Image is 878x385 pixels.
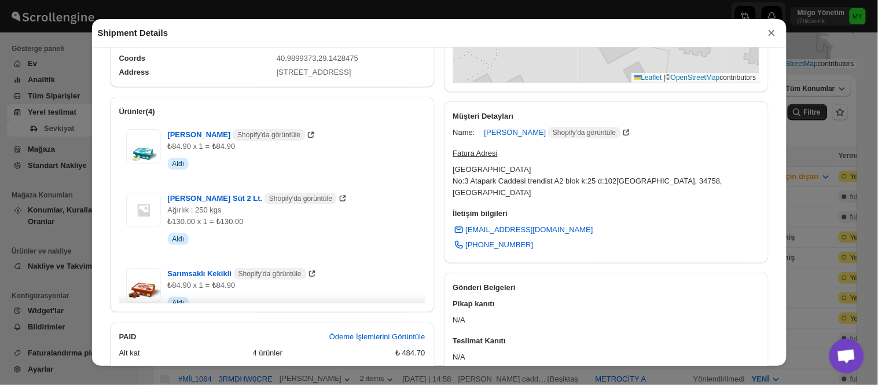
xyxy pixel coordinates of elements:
a: [PHONE_NUMBER] [446,236,541,254]
div: N/A [444,331,769,372]
div: [GEOGRAPHIC_DATA] No:3 Atapark Caddesi trendist A2 blok k:25 d:102 [GEOGRAPHIC_DATA], 34758, [GEO... [453,164,769,199]
span: [PERSON_NAME] Süt 2 Lt. [168,193,337,204]
h2: PAID [119,331,137,343]
a: [PERSON_NAME] Shopify'da görüntüle [168,130,317,139]
h2: Shipment Details [98,27,168,39]
span: | [664,74,666,82]
a: Leaflet [634,74,662,82]
div: 4 ürünler [253,347,386,359]
a: Sarımsaklı Kekikli Shopify'da görüntüle [168,269,318,278]
span: Ödeme İşlemlerini Görüntüle [329,331,425,343]
h2: Gönderi Belgeleri [453,282,759,294]
span: Aldı [172,234,185,244]
span: Aldı [172,159,185,168]
h2: Ürünler(4) [119,106,425,118]
div: Alt kat [119,347,244,359]
div: Nakliye [119,364,391,375]
div: N/A [444,294,769,331]
div: ₺ 484.70 [395,347,425,359]
a: [PERSON_NAME] Shopify'da görüntüle [484,128,633,137]
div: Name: [453,127,475,138]
span: Address [119,68,149,76]
span: Shopify'da görüntüle [553,128,616,137]
span: Ağırlık : 250 kgs [168,206,222,214]
div: ₺ 30.00 [399,364,425,375]
span: ₺84.90 x 1 = ₺84.90 [168,281,236,289]
u: Fatura Adresi [453,149,498,157]
span: Sarımsaklı Kekikli [168,268,306,280]
button: × [763,25,780,41]
a: [EMAIL_ADDRESS][DOMAIN_NAME] [446,221,600,239]
span: [PERSON_NAME] [168,129,306,141]
div: © contributors [631,73,759,83]
h3: Pikap kanıtı [453,298,759,310]
span: Shopify'da görüntüle [269,194,332,203]
button: Ödeme İşlemlerini Görüntüle [322,328,432,346]
span: [STREET_ADDRESS] [277,68,351,76]
span: [EMAIL_ADDRESS][DOMAIN_NAME] [466,224,593,236]
h3: Müşteri Detayları [453,111,759,122]
span: [PHONE_NUMBER] [466,239,534,251]
span: 40.9899373,29.1428475 [277,54,358,63]
span: Shopify'da görüntüle [238,269,302,278]
a: [PERSON_NAME] Süt 2 Lt. Shopify'da görüntüle [168,194,349,203]
span: ₺130.00 x 1 = ₺130.00 [168,217,244,226]
a: OpenStreetMap [671,74,720,82]
span: ₺84.90 x 1 = ₺84.90 [168,142,236,151]
img: Item [126,193,161,228]
span: Shopify'da görüntüle [237,130,300,140]
img: Item [126,268,161,303]
h3: Teslimat Kanıtı [453,335,759,347]
span: Aldı [172,298,185,307]
span: Coords [119,54,146,63]
span: [PERSON_NAME] [484,127,621,138]
div: Açık sohbet [829,339,864,373]
h3: İletişim bilgileri [453,208,759,219]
